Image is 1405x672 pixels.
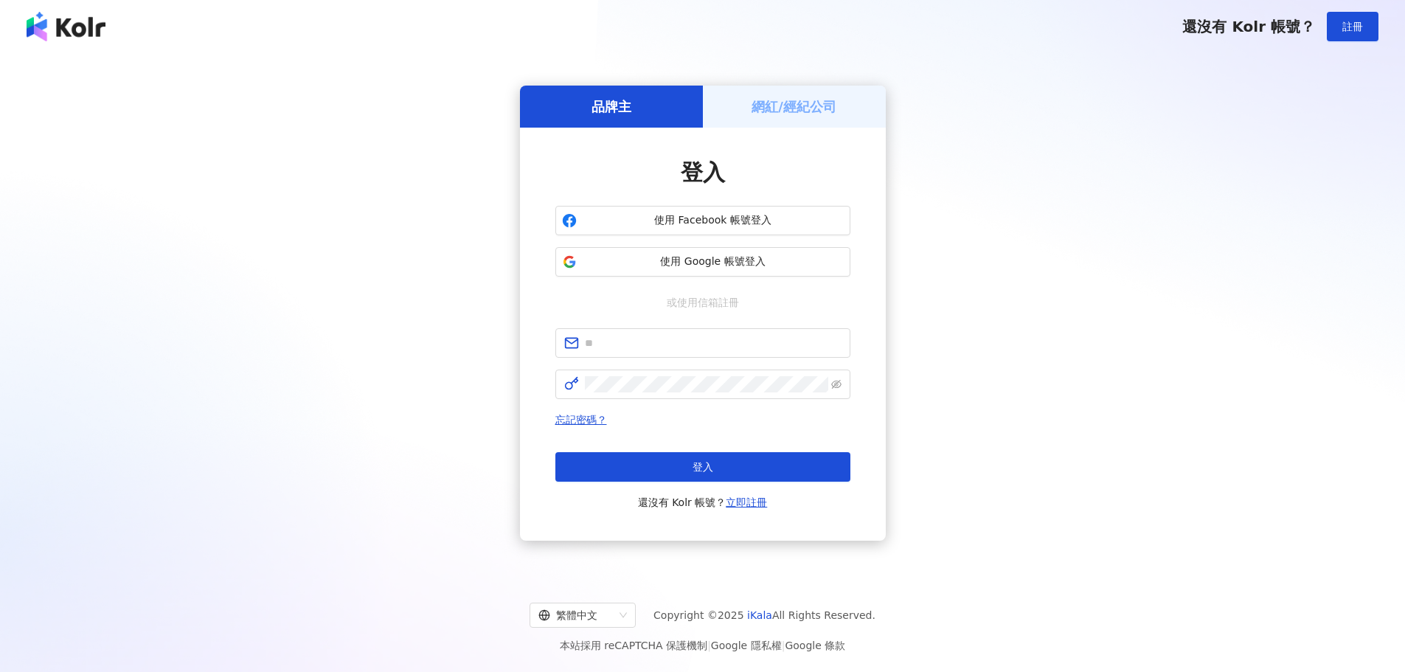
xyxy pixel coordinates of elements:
[681,159,725,185] span: 登入
[726,496,767,508] a: 立即註冊
[638,493,768,511] span: 還沒有 Kolr 帳號？
[707,640,711,651] span: |
[1342,21,1363,32] span: 註冊
[782,640,785,651] span: |
[653,606,875,624] span: Copyright © 2025 All Rights Reserved.
[752,97,836,116] h5: 網紅/經紀公司
[711,640,782,651] a: Google 隱私權
[747,609,772,621] a: iKala
[592,97,631,116] h5: 品牌主
[1327,12,1378,41] button: 註冊
[693,461,713,473] span: 登入
[583,254,844,269] span: 使用 Google 帳號登入
[27,12,105,41] img: logo
[583,213,844,228] span: 使用 Facebook 帳號登入
[555,452,850,482] button: 登入
[831,379,842,389] span: eye-invisible
[1182,18,1315,35] span: 還沒有 Kolr 帳號？
[555,206,850,235] button: 使用 Facebook 帳號登入
[785,640,845,651] a: Google 條款
[555,414,607,426] a: 忘記密碼？
[656,294,749,311] span: 或使用信箱註冊
[560,637,845,654] span: 本站採用 reCAPTCHA 保護機制
[555,247,850,277] button: 使用 Google 帳號登入
[538,603,614,627] div: 繁體中文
